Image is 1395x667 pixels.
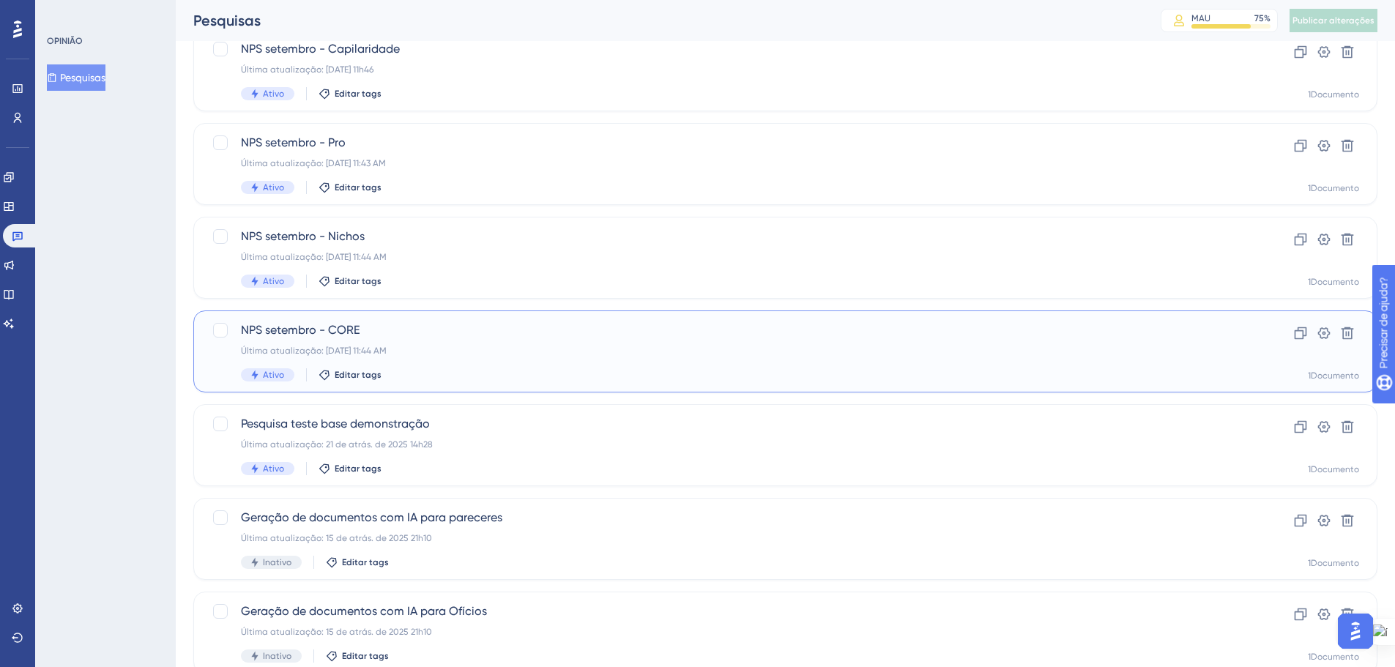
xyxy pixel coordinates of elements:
font: Editar tags [342,651,389,661]
font: Pesquisas [193,12,261,29]
button: Editar tags [319,463,382,474]
font: 1Documento [1308,558,1359,568]
font: Última atualização: 15 de atrás. de 2025 21h10 [241,627,432,637]
font: Editar tags [335,89,382,99]
font: Ativo [263,370,284,380]
font: Editar tags [335,370,382,380]
font: MAU [1191,13,1210,23]
button: Editar tags [319,182,382,193]
font: Ativo [263,89,284,99]
font: 1Documento [1308,652,1359,662]
font: Precisar de ajuda? [34,7,126,18]
font: NPS setembro - CORE [241,323,360,337]
button: Editar tags [319,369,382,381]
font: 1Documento [1308,89,1359,100]
font: Publicar alterações [1292,15,1374,26]
font: Última atualização: 15 de atrás. de 2025 21h10 [241,533,432,543]
font: 1Documento [1308,370,1359,381]
font: Inativo [263,651,291,661]
font: Pesquisa teste base demonstração [241,417,430,431]
font: 1Documento [1308,277,1359,287]
button: Editar tags [326,556,389,568]
font: % [1264,13,1271,23]
font: Editar tags [335,463,382,474]
font: Ativo [263,182,284,193]
font: 1Documento [1308,464,1359,474]
font: NPS setembro - Nichos [241,229,365,243]
font: Pesquisas [60,72,105,83]
font: Última atualização: [DATE] 11h46 [241,64,373,75]
font: 1Documento [1308,183,1359,193]
font: Editar tags [342,557,389,567]
font: Última atualização: 21 de atrás. de 2025 14h28 [241,439,433,450]
font: Inativo [263,557,291,567]
button: Pesquisas [47,64,105,91]
font: Última atualização: [DATE] 11:44 AM [241,252,387,262]
font: NPS setembro - Pro [241,135,346,149]
iframe: Iniciador do Assistente de IA do UserGuiding [1333,609,1377,653]
font: Geração de documentos com IA para pareceres [241,510,502,524]
font: Ativo [263,463,284,474]
font: Geração de documentos com IA para Ofícios [241,604,487,618]
button: Publicar alterações [1290,9,1377,32]
font: Última atualização: [DATE] 11:44 AM [241,346,387,356]
button: Editar tags [319,88,382,100]
font: Ativo [263,276,284,286]
button: Editar tags [319,275,382,287]
font: NPS setembro - Capilaridade [241,42,400,56]
font: Editar tags [335,182,382,193]
font: Editar tags [335,276,382,286]
font: Última atualização: [DATE] 11:43 AM [241,158,386,168]
font: OPINIÃO [47,36,83,46]
font: 75 [1254,13,1264,23]
button: Editar tags [326,650,389,662]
